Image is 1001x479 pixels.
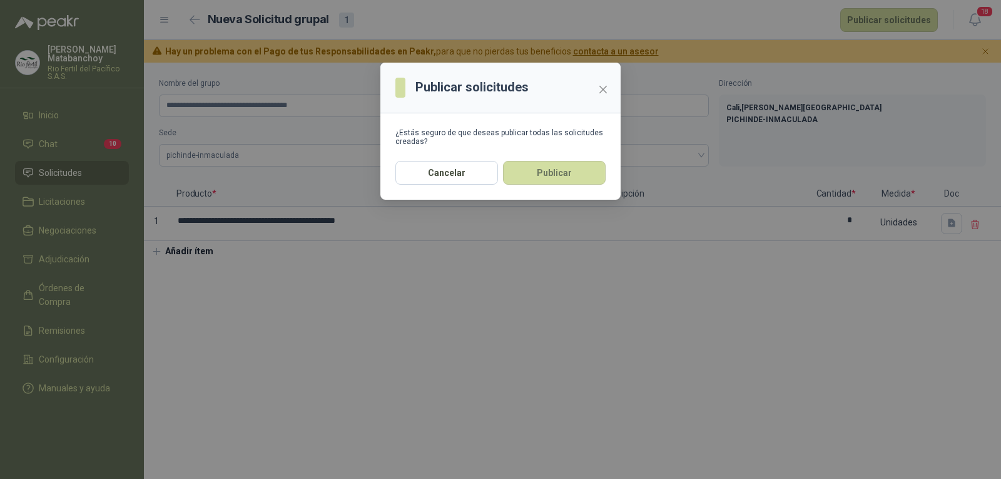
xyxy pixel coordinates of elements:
button: Publicar [503,161,606,185]
span: close [598,85,608,95]
button: Close [593,80,613,100]
h3: Publicar solicitudes [415,78,529,97]
div: ¿Estás seguro de que deseas publicar todas las solicitudes creadas? [395,128,606,146]
button: Cancelar [395,161,498,185]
